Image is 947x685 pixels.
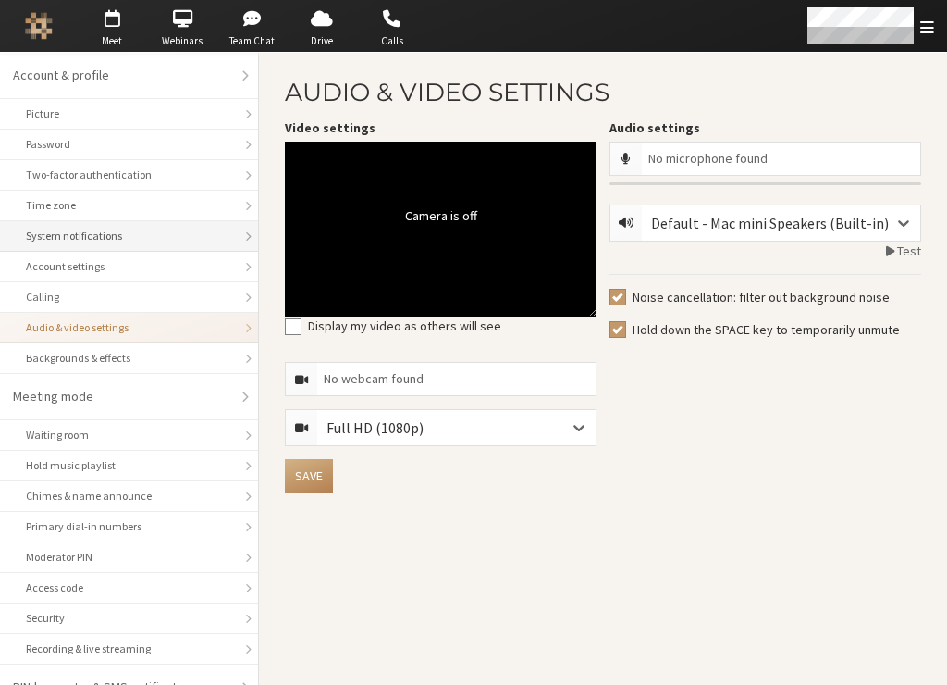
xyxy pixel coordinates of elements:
[150,33,215,49] span: Webinars
[26,579,232,596] div: Access code
[26,610,232,627] div: Security
[26,427,232,443] div: Waiting room
[26,167,232,183] div: Two-factor authentication
[220,33,285,49] span: Team Chat
[308,317,597,336] label: Display my video as others will see
[609,118,921,138] label: Audio settings
[651,212,918,234] div: Default - Mac mini Speakers (Built-in)
[13,387,232,406] div: Meeting mode
[26,350,232,367] div: Backgrounds & effects
[26,136,232,153] div: Password
[633,288,922,307] label: Noise cancellation: filter out background noise
[648,150,768,167] label: No microphone found
[26,641,232,657] div: Recording & live streaming
[633,320,922,340] label: Hold down the SPACE key to temporarily unmute
[289,33,354,49] span: Drive
[26,289,232,305] div: Calling
[26,106,232,122] div: Picture
[405,206,477,226] div: Camera is off
[26,518,232,535] div: Primary dial-in numbers
[26,488,232,504] div: Chimes & name announce
[360,33,424,49] span: Calls
[26,258,232,275] div: Account settings
[324,370,424,387] label: No webcam found
[326,417,453,439] div: Full HD (1080p)
[285,79,921,106] h2: Audio & video settings
[80,33,144,49] span: Meet
[26,228,232,244] div: System notifications
[26,197,232,214] div: Time zone
[285,118,596,138] label: Video settings
[26,549,232,566] div: Moderator PIN
[285,459,333,493] button: Save
[26,457,232,474] div: Hold music playlist
[26,319,232,336] div: Audio & video settings
[25,12,53,40] img: Iotum
[886,242,922,261] button: Test
[13,66,232,85] div: Account & profile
